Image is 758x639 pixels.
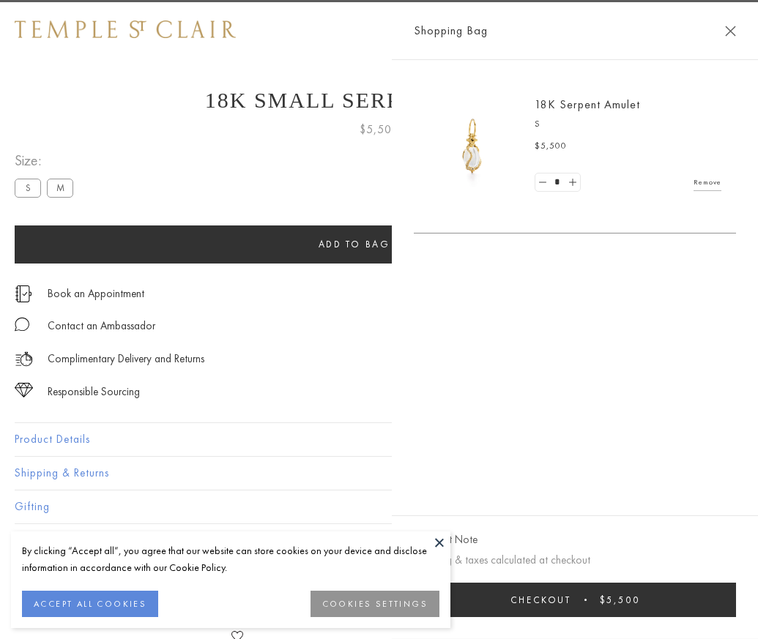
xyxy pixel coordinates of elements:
button: Product Details [15,423,743,456]
a: Set quantity to 0 [535,173,550,192]
button: ACCEPT ALL COOKIES [22,591,158,617]
span: Shopping Bag [414,21,488,40]
img: icon_appointment.svg [15,285,32,302]
p: S [535,117,721,132]
button: Add Gift Note [414,531,478,549]
span: $5,500 [535,139,567,154]
a: Book an Appointment [48,285,144,302]
button: Close Shopping Bag [725,26,736,37]
p: Complimentary Delivery and Returns [48,350,204,368]
a: 18K Serpent Amulet [535,97,640,112]
span: Size: [15,149,79,173]
button: Checkout $5,500 [414,583,736,617]
img: MessageIcon-01_2.svg [15,317,29,332]
h1: 18K Small Serpent Amulet [15,88,743,113]
label: S [15,179,41,197]
span: $5,500 [360,120,399,139]
a: Remove [694,174,721,190]
div: Contact an Ambassador [48,317,155,335]
button: Add to bag [15,225,694,264]
button: Gifting [15,490,743,523]
img: Temple St. Clair [15,20,236,38]
span: Add to bag [319,238,390,250]
div: By clicking “Accept all”, you agree that our website can store cookies on your device and disclos... [22,542,439,576]
p: Shipping & taxes calculated at checkout [414,551,736,569]
img: icon_delivery.svg [15,350,33,368]
img: P51836-E11SERPPV [428,102,516,190]
img: icon_sourcing.svg [15,383,33,397]
button: Shipping & Returns [15,457,743,490]
div: Responsible Sourcing [48,383,140,401]
button: COOKIES SETTINGS [311,591,439,617]
a: Set quantity to 2 [565,173,579,192]
span: Checkout [510,594,571,606]
label: M [47,179,73,197]
span: $5,500 [600,594,640,606]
